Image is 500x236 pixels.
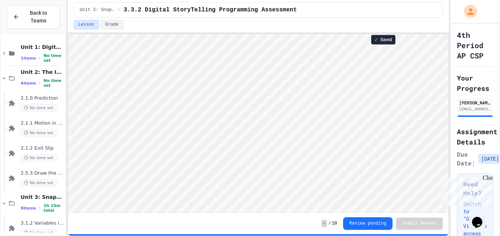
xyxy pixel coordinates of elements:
[380,37,392,43] span: Saved
[7,5,60,29] button: Back to Teams
[43,203,64,213] span: 1h 15m total
[343,217,393,230] button: Review pending
[396,218,443,229] button: Submit Answer
[21,95,64,101] span: 2.1.0 Prediction
[457,30,493,61] h1: 4th Period AP CSP
[469,207,493,229] iframe: chat widget
[21,129,57,136] span: No time set
[39,80,41,86] span: •
[3,3,51,47] div: Chat with us now!Close
[74,20,99,29] button: Lesson
[332,221,337,226] span: 10
[43,78,64,88] span: No time set
[21,81,36,86] span: 4 items
[21,154,57,161] span: No time set
[68,34,448,212] iframe: Snap! Programming Environment
[21,44,64,50] span: Unit 1: Digital Information
[21,179,57,186] span: No time set
[402,221,437,226] span: Submit Answer
[456,3,479,20] div: My Account
[21,104,57,111] span: No time set
[457,73,493,93] h2: Your Progress
[321,220,327,227] span: -
[459,106,491,112] div: [EMAIL_ADDRESS][DOMAIN_NAME]
[374,37,378,43] span: ✓
[39,55,41,61] span: •
[118,7,121,13] span: /
[21,194,64,200] span: Unit 3: Snap! Basics
[101,20,123,29] button: Grade
[21,206,36,211] span: 9 items
[457,150,475,168] span: Due Date:
[457,126,493,147] h2: Assignment Details
[39,205,41,211] span: •
[21,170,64,176] span: 2.5.3 Draw the Internet
[21,69,64,75] span: Unit 2: The Internet
[124,6,297,14] span: 3.3.2 Digital StoryTelling Programming Assessment
[21,145,64,151] span: 2.1.2 Exit Slip
[459,99,491,106] div: [PERSON_NAME]
[24,9,53,25] span: Back to Teams
[21,56,36,61] span: 1 items
[80,7,115,13] span: Unit 3: Snap! Basics
[439,175,493,206] iframe: chat widget
[21,120,64,126] span: 2.1.1 Motion in Snap!
[43,53,64,63] span: No time set
[328,221,331,226] span: /
[21,220,64,226] span: 3.1.2 Variables in Snap!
